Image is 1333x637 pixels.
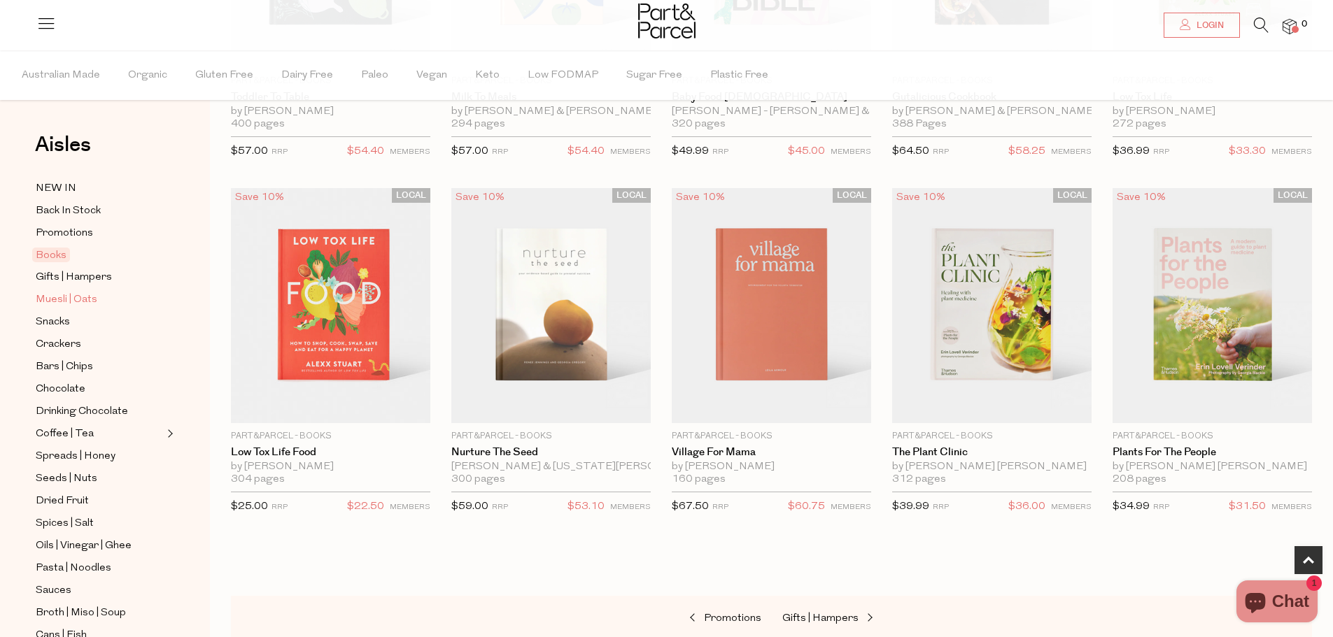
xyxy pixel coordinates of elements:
[36,225,93,242] span: Promotions
[612,188,651,203] span: LOCAL
[475,51,500,100] span: Keto
[1193,20,1224,31] span: Login
[36,202,163,220] a: Back In Stock
[1051,148,1092,156] small: MEMBERS
[1113,430,1312,443] p: Part&Parcel - Books
[831,503,871,511] small: MEMBERS
[892,430,1092,443] p: Part&Parcel - Books
[347,498,384,516] span: $22.50
[1164,13,1240,38] a: Login
[892,446,1092,459] a: The Plant Clinic
[672,146,709,157] span: $49.99
[36,313,163,331] a: Snacks
[271,503,288,511] small: RRP
[1113,146,1150,157] span: $36.99
[36,292,97,308] span: Muesli | Oats
[36,403,128,420] span: Drinking Chocolate
[892,501,929,512] span: $39.99
[1229,143,1266,161] span: $33.30
[610,148,651,156] small: MEMBERS
[36,559,163,577] a: Pasta | Noodles
[610,503,651,511] small: MEMBERS
[22,51,100,100] span: Australian Made
[1271,503,1312,511] small: MEMBERS
[281,51,333,100] span: Dairy Free
[672,473,726,486] span: 160 pages
[36,582,71,599] span: Sauces
[36,358,163,375] a: Bars | Chips
[1274,188,1312,203] span: LOCAL
[36,425,163,443] a: Coffee | Tea
[36,604,163,622] a: Broth | Miso | Soup
[492,148,508,156] small: RRP
[36,448,163,465] a: Spreads | Honey
[672,461,871,473] div: by [PERSON_NAME]
[35,134,91,169] a: Aisles
[892,118,947,131] span: 388 Pages
[451,501,488,512] span: $59.00
[36,582,163,599] a: Sauces
[195,51,253,100] span: Gluten Free
[528,51,598,100] span: Low FODMAP
[164,425,174,442] button: Expand/Collapse Coffee | Tea
[36,381,85,398] span: Chocolate
[788,143,825,161] span: $45.00
[451,118,505,131] span: 294 pages
[36,269,112,286] span: Gifts | Hampers
[1008,498,1045,516] span: $36.00
[36,336,163,353] a: Crackers
[36,515,94,532] span: Spices | Salt
[231,461,430,473] div: by [PERSON_NAME]
[892,188,950,207] div: Save 10%
[672,188,729,207] div: Save 10%
[782,610,922,628] a: Gifts | Hampers
[672,430,871,443] p: Part&Parcel - Books
[36,515,163,532] a: Spices | Salt
[36,359,93,375] span: Bars | Chips
[231,188,288,207] div: Save 10%
[36,247,163,264] a: Books
[672,446,871,459] a: Village for Mama
[833,188,871,203] span: LOCAL
[1229,498,1266,516] span: $31.50
[1153,503,1169,511] small: RRP
[231,146,268,157] span: $57.00
[672,118,726,131] span: 320 pages
[36,380,163,398] a: Chocolate
[712,503,728,511] small: RRP
[36,180,76,197] span: NEW IN
[1283,19,1297,34] a: 0
[672,501,709,512] span: $67.50
[1232,580,1322,626] inbox-online-store-chat: Shopify online store chat
[492,503,508,511] small: RRP
[231,501,268,512] span: $25.00
[567,143,605,161] span: $54.40
[892,146,929,157] span: $64.50
[1113,106,1312,118] div: by [PERSON_NAME]
[451,430,651,443] p: Part&Parcel - Books
[36,291,163,308] a: Muesli | Oats
[231,188,430,423] img: Low Tox Life Food
[231,118,285,131] span: 400 pages
[1113,446,1312,459] a: Plants for the People
[392,188,430,203] span: LOCAL
[451,461,651,473] div: [PERSON_NAME] & [US_STATE][PERSON_NAME]
[1271,148,1312,156] small: MEMBERS
[36,448,115,465] span: Spreads | Honey
[231,473,285,486] span: 304 pages
[1153,148,1169,156] small: RRP
[621,610,761,628] a: Promotions
[1113,118,1166,131] span: 272 pages
[1113,188,1312,423] img: Plants for the People
[892,461,1092,473] div: by [PERSON_NAME] [PERSON_NAME]
[36,470,163,487] a: Seeds | Nuts
[933,148,949,156] small: RRP
[1113,188,1170,207] div: Save 10%
[933,503,949,511] small: RRP
[36,224,163,242] a: Promotions
[831,148,871,156] small: MEMBERS
[1053,188,1092,203] span: LOCAL
[1113,501,1150,512] span: $34.99
[567,498,605,516] span: $53.10
[638,3,696,38] img: Part&Parcel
